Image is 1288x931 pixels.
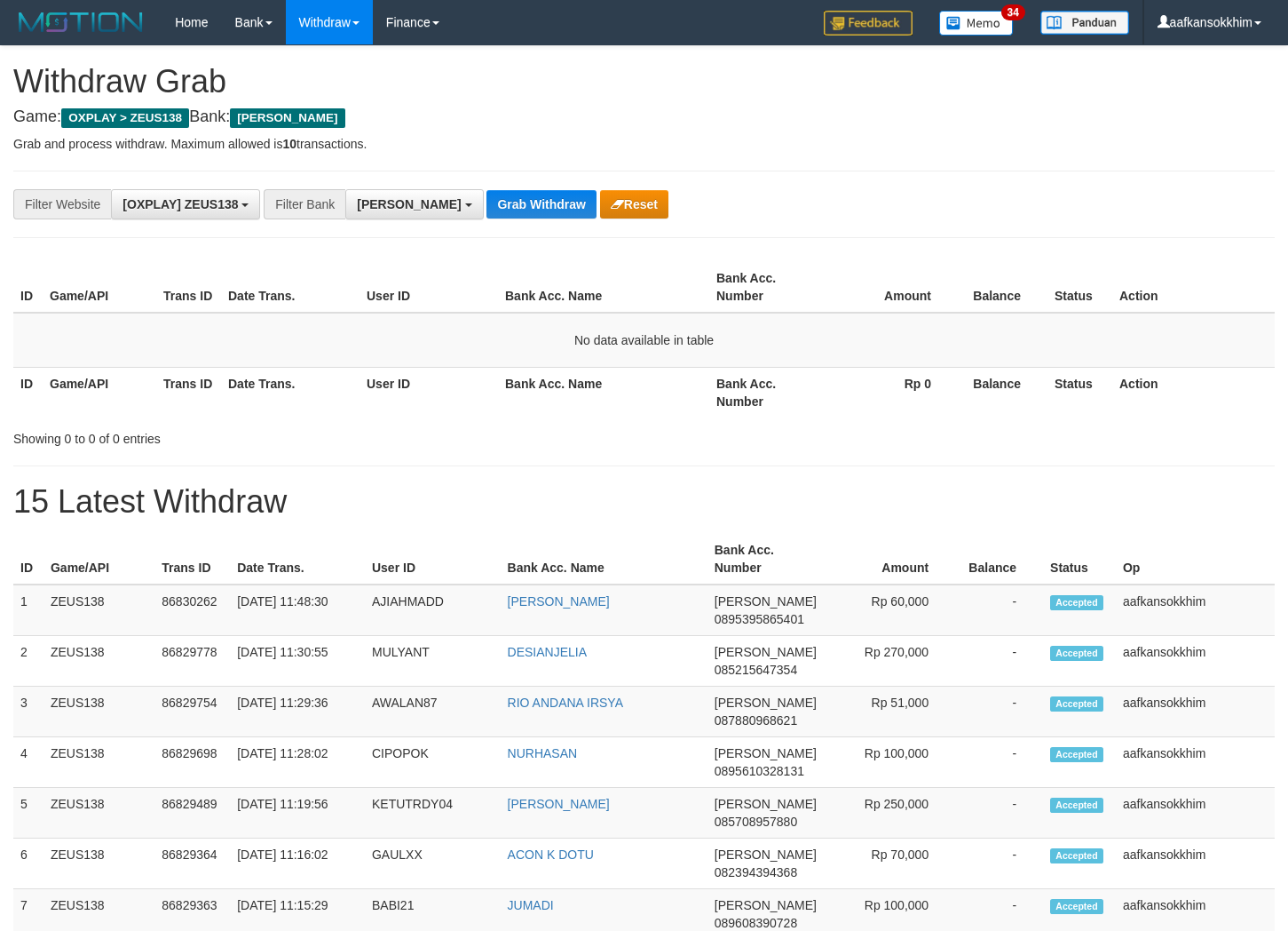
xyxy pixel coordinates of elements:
[154,788,230,839] td: 86829489
[955,636,1043,687] td: -
[498,367,709,418] th: Bank Acc. Name
[1050,798,1103,813] span: Accepted
[365,636,501,687] td: MULYANT
[43,367,156,418] th: Game/API
[43,737,154,788] td: ZEUS138
[13,585,43,636] td: 1
[122,197,238,211] span: [OXPLAY] ZEUS138
[715,645,817,659] span: [PERSON_NAME]
[360,262,498,313] th: User ID
[43,585,154,636] td: ZEUS138
[13,64,1275,99] h1: Withdraw Grab
[824,788,955,839] td: Rp 250,000
[154,737,230,788] td: 86829698
[501,534,707,585] th: Bank Acc. Name
[955,687,1043,737] td: -
[154,585,230,636] td: 86830262
[715,865,797,879] span: Copy 082394394368 to clipboard
[715,815,797,829] span: Copy 085708957880 to clipboard
[709,262,823,313] th: Bank Acc. Number
[1116,687,1275,737] td: aafkansokkhim
[715,797,817,811] span: [PERSON_NAME]
[365,585,501,636] td: AJIAHMADD
[13,135,1275,153] p: Grab and process withdraw. Maximum allowed is transactions.
[360,367,498,418] th: User ID
[230,737,365,788] td: [DATE] 11:28:02
[715,696,817,710] span: [PERSON_NAME]
[154,839,230,889] td: 86829364
[13,189,111,219] div: Filter Website
[43,839,154,889] td: ZEUS138
[156,367,221,418] th: Trans ID
[13,839,43,889] td: 6
[707,534,824,585] th: Bank Acc. Number
[13,367,43,418] th: ID
[715,764,804,778] span: Copy 0895610328131 to clipboard
[1047,367,1112,418] th: Status
[230,788,365,839] td: [DATE] 11:19:56
[156,262,221,313] th: Trans ID
[111,189,260,219] button: [OXPLAY] ZEUS138
[13,9,148,36] img: MOTION_logo.png
[1116,636,1275,687] td: aafkansokkhim
[1116,534,1275,585] th: Op
[715,898,817,912] span: [PERSON_NAME]
[43,788,154,839] td: ZEUS138
[357,197,461,211] span: [PERSON_NAME]
[13,737,43,788] td: 4
[230,687,365,737] td: [DATE] 11:29:36
[508,645,587,659] a: DESIANJELIA
[823,262,958,313] th: Amount
[365,534,501,585] th: User ID
[13,687,43,737] td: 3
[230,839,365,889] td: [DATE] 11:16:02
[824,839,955,889] td: Rp 70,000
[715,612,804,626] span: Copy 0895395865401 to clipboard
[1050,747,1103,762] span: Accepted
[13,788,43,839] td: 5
[824,11,913,36] img: Feedback.jpg
[508,847,594,862] a: ACON K DOTU
[955,585,1043,636] td: -
[43,534,154,585] th: Game/API
[1116,737,1275,788] td: aafkansokkhim
[230,636,365,687] td: [DATE] 11:30:55
[955,788,1043,839] td: -
[43,636,154,687] td: ZEUS138
[486,190,596,219] button: Grab Withdraw
[715,713,797,728] span: Copy 087880968621 to clipboard
[13,262,43,313] th: ID
[230,108,344,128] span: [PERSON_NAME]
[508,696,623,710] a: RIO ANDANA IRSYA
[43,687,154,737] td: ZEUS138
[955,839,1043,889] td: -
[715,663,797,677] span: Copy 085215647354 to clipboard
[824,687,955,737] td: Rp 51,000
[43,262,156,313] th: Game/API
[958,262,1047,313] th: Balance
[508,898,554,912] a: JUMADI
[955,737,1043,788] td: -
[1050,899,1103,914] span: Accepted
[230,534,365,585] th: Date Trans.
[61,108,189,128] span: OXPLAY > ZEUS138
[1040,11,1129,35] img: panduan.png
[221,367,360,418] th: Date Trans.
[13,313,1275,368] td: No data available in table
[709,367,823,418] th: Bank Acc. Number
[1050,696,1103,712] span: Accepted
[508,746,578,760] a: NURHASAN
[1116,788,1275,839] td: aafkansokkhim
[508,594,610,609] a: [PERSON_NAME]
[824,636,955,687] td: Rp 270,000
[508,797,610,811] a: [PERSON_NAME]
[230,585,365,636] td: [DATE] 11:48:30
[958,367,1047,418] th: Balance
[154,687,230,737] td: 86829754
[824,534,955,585] th: Amount
[498,262,709,313] th: Bank Acc. Name
[1116,585,1275,636] td: aafkansokkhim
[154,636,230,687] td: 86829778
[365,839,501,889] td: GAULXX
[715,746,817,760] span: [PERSON_NAME]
